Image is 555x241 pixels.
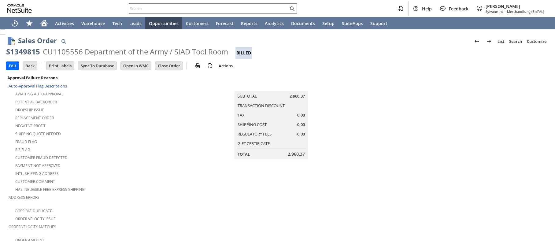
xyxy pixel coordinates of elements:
span: 0.00 [297,112,305,118]
span: Support [370,20,387,26]
a: Recent Records [7,17,22,29]
a: Tax [238,112,245,118]
svg: Shortcuts [26,20,33,27]
a: Order Velocity Issue [15,216,56,221]
div: Approval Failure Reasons [6,74,185,82]
svg: Search [288,5,296,12]
a: SuiteApps [338,17,367,29]
img: print.svg [194,62,202,69]
div: Billed [235,47,252,59]
a: Customer Fraud Detected [15,155,68,160]
input: Search [129,5,288,12]
a: Dropship Issue [15,107,44,113]
a: Customers [182,17,212,29]
span: Forecast [216,20,234,26]
a: Customer Comment [15,179,55,184]
span: Tech [112,20,122,26]
input: Close Order [155,62,183,70]
span: 2,960.37 [288,151,305,157]
a: Awaiting Auto-Approval [15,91,63,97]
a: List [495,36,507,46]
a: Address Errors [9,195,39,200]
input: Sync To Database [78,62,117,70]
span: Warehouse [81,20,105,26]
a: Total [238,151,250,157]
a: Shipping Cost [238,122,267,127]
a: Forecast [212,17,237,29]
a: Home [37,17,51,29]
span: 2,960.37 [290,93,305,99]
span: Setup [322,20,335,26]
a: Opportunities [145,17,182,29]
input: Edit [6,62,19,70]
span: - [505,9,506,14]
div: S1349815 [6,47,40,57]
a: Analytics [261,17,287,29]
a: Potential Backorder [15,99,57,105]
span: Reports [241,20,257,26]
a: Actions [216,63,235,69]
a: Intl. Shipping Address [15,171,59,176]
span: Opportunities [149,20,179,26]
span: Merchandising (B) (FAL) [507,9,544,14]
input: Back [23,62,37,70]
span: 0.00 [297,131,305,137]
a: Fraud Flag [15,139,37,144]
a: Setup [319,17,338,29]
img: add-record.svg [206,62,214,69]
a: Leads [126,17,145,29]
a: Activities [51,17,78,29]
a: Transaction Discount [238,103,285,108]
a: Support [367,17,391,29]
svg: Recent Records [11,20,18,27]
img: Quick Find [60,38,67,45]
div: CU1105556 Department of the Army / SIAD Tool Room [43,47,228,57]
a: Replacement Order [15,115,54,120]
img: Next [485,38,493,45]
span: 0.00 [297,122,305,128]
svg: logo [7,4,32,13]
h1: Sales Order [18,35,57,46]
caption: Summary [235,81,308,91]
a: Has Ineligible Free Express Shipping [15,187,85,192]
a: Regulatory Fees [238,131,272,137]
a: Customize [524,36,549,46]
span: Activities [55,20,74,26]
span: Leads [129,20,142,26]
a: Warehouse [78,17,109,29]
a: Gift Certificate [238,141,270,146]
span: Feedback [449,6,468,12]
a: Search [507,36,524,46]
svg: Home [40,20,48,27]
img: Previous [473,38,480,45]
a: Shipping Quote Needed [15,131,61,136]
a: Payment not approved [15,163,61,168]
div: Shortcuts [22,17,37,29]
span: Customers [186,20,209,26]
a: Subtotal [238,93,257,99]
span: [PERSON_NAME] [486,3,544,9]
a: Auto-Approval Flag Descriptions [9,83,67,89]
input: Open In WMC [121,62,151,70]
input: Print Labels [46,62,74,70]
a: Reports [237,17,261,29]
a: Negative Profit [15,123,46,128]
a: Order Velocity Matches [9,224,56,229]
a: Documents [287,17,319,29]
span: Analytics [265,20,284,26]
a: RIS flag [15,147,30,152]
span: Documents [291,20,315,26]
span: Help [422,6,432,12]
a: Possible Duplicate [15,208,52,213]
span: SuiteApps [342,20,363,26]
a: Tech [109,17,126,29]
span: Sylvane Inc [486,9,503,14]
